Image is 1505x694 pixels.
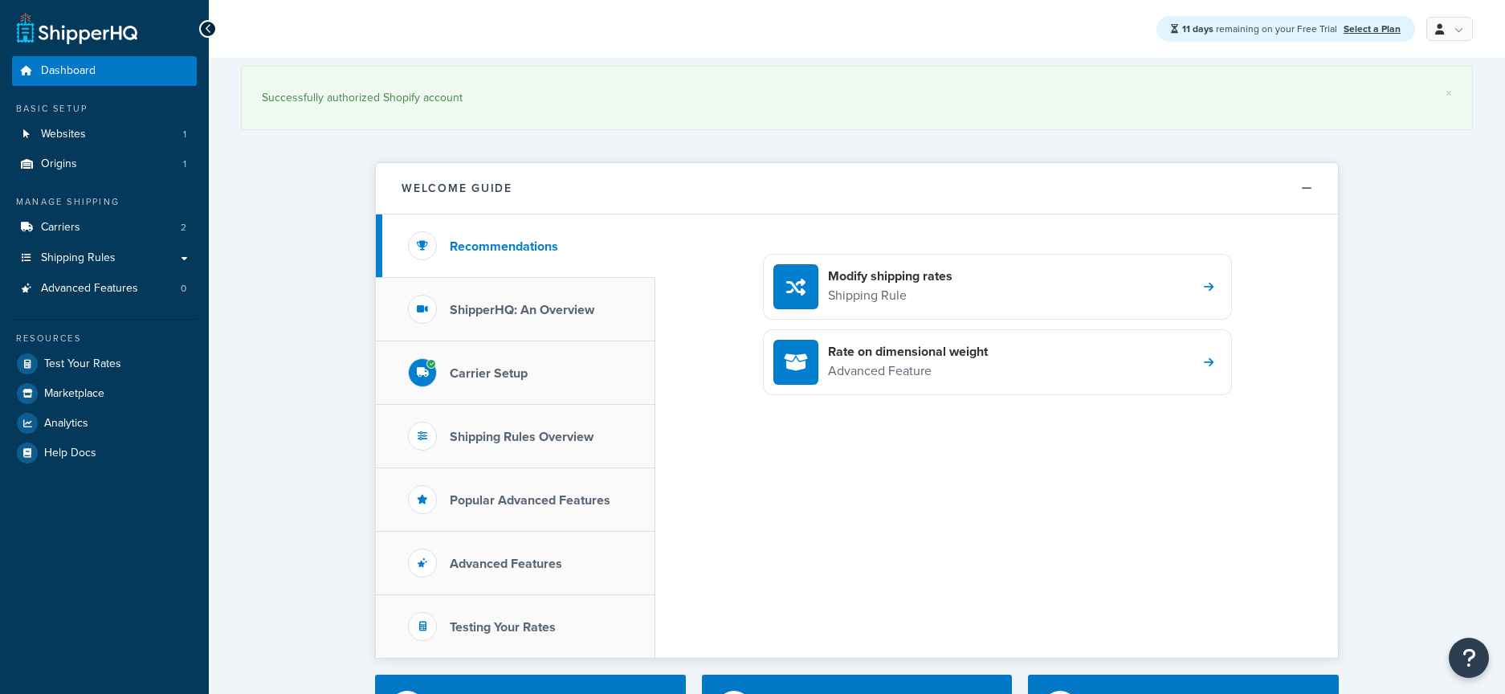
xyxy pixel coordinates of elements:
[450,430,593,444] h3: Shipping Rules Overview
[1182,22,1213,36] strong: 11 days
[376,163,1338,214] button: Welcome Guide
[262,87,1452,109] div: Successfully authorized Shopify account
[12,120,197,149] a: Websites1
[450,303,594,317] h3: ShipperHQ: An Overview
[41,251,116,265] span: Shipping Rules
[12,56,197,86] a: Dashboard
[181,221,186,235] span: 2
[1446,87,1452,100] a: ×
[12,120,197,149] li: Websites
[828,267,952,285] h4: Modify shipping rates
[12,149,197,179] a: Origins1
[450,557,562,571] h3: Advanced Features
[41,64,96,78] span: Dashboard
[12,349,197,378] a: Test Your Rates
[12,195,197,209] div: Manage Shipping
[12,102,197,116] div: Basic Setup
[402,182,512,194] h2: Welcome Guide
[828,285,952,306] p: Shipping Rule
[183,157,186,171] span: 1
[41,282,138,296] span: Advanced Features
[828,343,988,361] h4: Rate on dimensional weight
[12,274,197,304] a: Advanced Features0
[44,447,96,460] span: Help Docs
[450,239,558,254] h3: Recommendations
[41,221,80,235] span: Carriers
[450,493,610,508] h3: Popular Advanced Features
[12,409,197,438] a: Analytics
[12,332,197,345] div: Resources
[181,282,186,296] span: 0
[1449,638,1489,678] button: Open Resource Center
[1344,22,1401,36] a: Select a Plan
[828,361,988,382] p: Advanced Feature
[44,417,88,431] span: Analytics
[12,213,197,243] li: Carriers
[12,274,197,304] li: Advanced Features
[1182,22,1340,36] span: remaining on your Free Trial
[12,213,197,243] a: Carriers2
[44,387,104,401] span: Marketplace
[12,243,197,273] a: Shipping Rules
[41,128,86,141] span: Websites
[12,149,197,179] li: Origins
[183,128,186,141] span: 1
[12,379,197,408] a: Marketplace
[450,620,556,635] h3: Testing Your Rates
[450,366,528,381] h3: Carrier Setup
[44,357,121,371] span: Test Your Rates
[12,439,197,467] a: Help Docs
[41,157,77,171] span: Origins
